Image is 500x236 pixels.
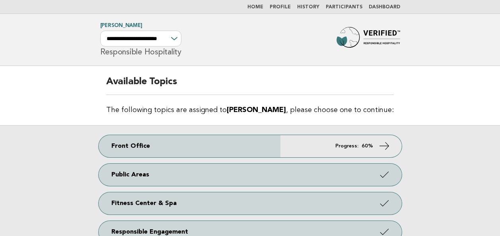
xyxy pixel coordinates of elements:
a: Fitness Center & Spa [99,192,402,215]
a: [PERSON_NAME] [100,23,142,28]
strong: [PERSON_NAME] [227,106,286,114]
p: The following topics are assigned to , please choose one to continue: [106,104,394,116]
a: Participants [326,5,362,10]
h2: Available Topics [106,75,394,95]
a: Front Office Progress: 60% [99,135,402,157]
a: Home [247,5,263,10]
strong: 60% [362,143,373,149]
h1: Responsible Hospitality [100,23,181,56]
em: Progress: [335,143,358,149]
a: History [297,5,319,10]
a: Profile [270,5,291,10]
a: Dashboard [369,5,400,10]
a: Public Areas [99,164,402,186]
img: Forbes Travel Guide [337,27,400,52]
